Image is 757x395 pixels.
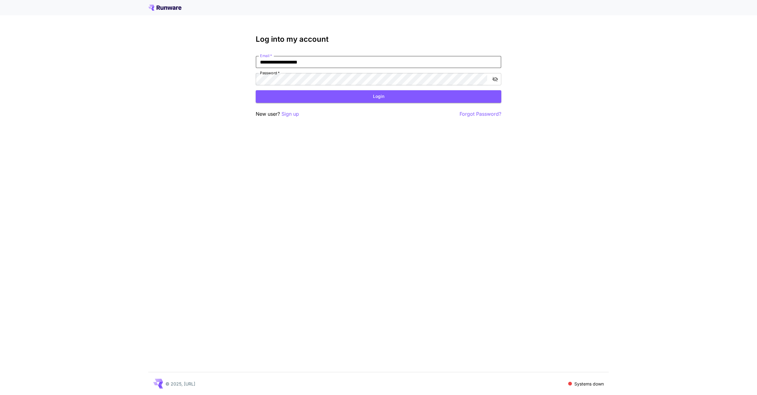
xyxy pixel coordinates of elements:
button: toggle password visibility [490,74,501,85]
h3: Log into my account [256,35,501,44]
button: Sign up [281,110,299,118]
p: © 2025, [URL] [165,381,195,387]
p: Systems down [574,381,604,387]
button: Forgot Password? [460,110,501,118]
label: Password [260,70,280,76]
label: Email [260,53,272,58]
p: New user? [256,110,299,118]
button: Login [256,90,501,103]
